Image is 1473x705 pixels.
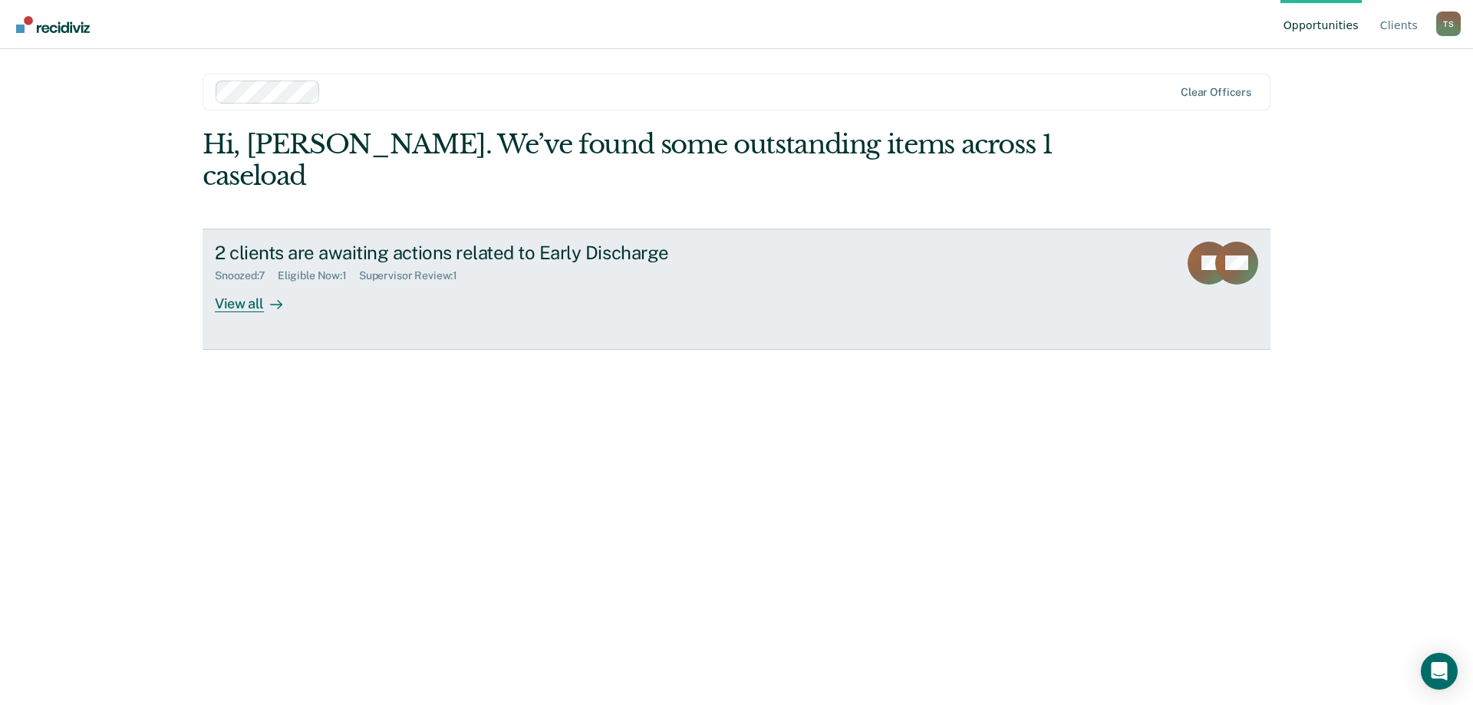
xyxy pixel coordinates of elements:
div: Clear officers [1181,86,1251,99]
div: Eligible Now : 1 [278,269,359,282]
div: Hi, [PERSON_NAME]. We’ve found some outstanding items across 1 caseload [203,129,1057,192]
div: T S [1436,12,1461,36]
img: Recidiviz [16,16,90,33]
div: Supervisor Review : 1 [359,269,470,282]
a: 2 clients are awaiting actions related to Early DischargeSnoozed:7Eligible Now:1Supervisor Review... [203,229,1270,350]
div: 2 clients are awaiting actions related to Early Discharge [215,242,753,264]
div: View all [215,282,301,312]
button: Profile dropdown button [1436,12,1461,36]
div: Open Intercom Messenger [1421,653,1458,690]
div: Snoozed : 7 [215,269,278,282]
